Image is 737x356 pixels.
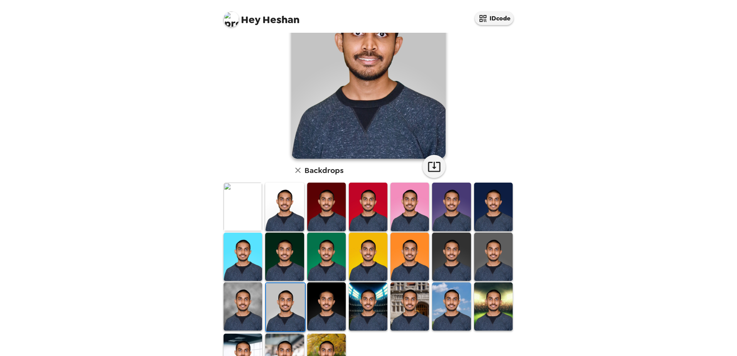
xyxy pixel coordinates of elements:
[305,164,343,176] h6: Backdrops
[224,183,262,231] img: Original
[224,8,300,25] span: Heshan
[241,13,260,27] span: Hey
[475,12,513,25] button: IDcode
[224,12,239,27] img: profile pic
